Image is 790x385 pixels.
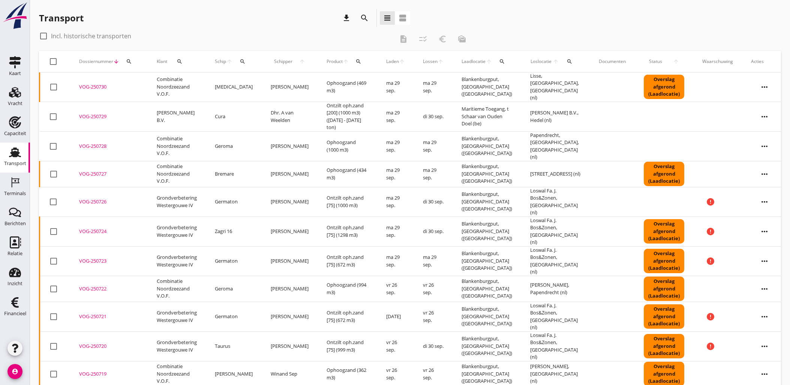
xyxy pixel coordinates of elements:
[414,187,453,217] td: di 30 sep.
[414,161,453,187] td: ma 29 sep.
[377,187,414,217] td: ma 29 sep.
[262,217,318,246] td: [PERSON_NAME]
[318,276,377,302] td: Ophoogzand (994 m3)
[262,302,318,331] td: [PERSON_NAME]
[383,14,392,23] i: view_headline
[206,102,262,131] td: Cura
[79,58,113,65] span: Dossiernummer
[148,246,206,276] td: Grondverbetering Westergouwe IV
[126,59,132,65] i: search
[423,58,438,65] span: Lossen
[414,276,453,302] td: vr 26 sep.
[262,161,318,187] td: [PERSON_NAME]
[521,161,590,187] td: [STREET_ADDRESS] (nl)
[754,251,775,272] i: more_horiz
[644,304,684,329] div: Overslag afgerond (Laadlocatie)
[148,161,206,187] td: Combinatie Noordzeezand V.O.F.
[327,58,343,65] span: Product
[706,197,715,206] i: error
[377,131,414,161] td: ma 29 sep.
[706,312,715,321] i: error
[4,221,26,226] div: Berichten
[79,228,139,235] div: VOG-250724
[148,72,206,102] td: Combinatie Noordzeezand V.O.F.
[79,257,139,265] div: VOG-250723
[453,331,521,361] td: Blankenburgput, [GEOGRAPHIC_DATA] ([GEOGRAPHIC_DATA])
[453,187,521,217] td: Blankenburgput, [GEOGRAPHIC_DATA] ([GEOGRAPHIC_DATA])
[206,131,262,161] td: Geroma
[148,331,206,361] td: Grondverbetering Westergouwe IV
[318,331,377,361] td: Ontzilt oph.zand [75] (999 m3)
[754,164,775,185] i: more_horiz
[414,72,453,102] td: ma 29 sep.
[521,187,590,217] td: Loswal Fa. J. Bos&Zonen, [GEOGRAPHIC_DATA] (nl)
[79,370,139,378] div: VOG-250719
[177,59,183,65] i: search
[499,59,505,65] i: search
[206,217,262,246] td: Zagri 16
[39,12,84,24] div: Transport
[7,251,22,256] div: Relatie
[706,342,715,351] i: error
[453,161,521,187] td: Blankenburgput, [GEOGRAPHIC_DATA] ([GEOGRAPHIC_DATA])
[157,53,197,71] div: Klant
[453,217,521,246] td: Blankenburgput, [GEOGRAPHIC_DATA] ([GEOGRAPHIC_DATA])
[751,58,778,65] div: Acties
[79,170,139,178] div: VOG-250727
[530,58,552,65] span: Loslocatie
[377,331,414,361] td: vr 26 sep.
[521,102,590,131] td: [PERSON_NAME] B.V., Hedel (nl)
[262,246,318,276] td: [PERSON_NAME]
[377,276,414,302] td: vr 26 sep.
[414,246,453,276] td: ma 29 sep.
[754,77,775,98] i: more_horiz
[644,219,684,244] div: Overslag afgerond (Laadlocatie)
[318,302,377,331] td: Ontzilt oph.zand [75] (672 m3)
[7,364,22,379] i: account_circle
[398,14,407,23] i: view_agenda
[644,58,668,65] span: Status
[226,59,233,65] i: arrow_upward
[206,72,262,102] td: [MEDICAL_DATA]
[567,59,573,65] i: search
[318,72,377,102] td: Ophoogzand (469 m3)
[386,58,399,65] span: Laden
[148,217,206,246] td: Grondverbetering Westergouwe IV
[318,161,377,187] td: Ophoogzand (434 m3)
[148,102,206,131] td: [PERSON_NAME] B.V.
[521,276,590,302] td: [PERSON_NAME], Papendrecht (nl)
[668,59,685,65] i: arrow_upward
[262,72,318,102] td: [PERSON_NAME]
[240,59,246,65] i: search
[318,102,377,131] td: Ontzilt oph.zand [200] (1000 m3) ([DATE] - [DATE] ton)
[453,72,521,102] td: Blankenburgput, [GEOGRAPHIC_DATA] ([GEOGRAPHIC_DATA])
[206,246,262,276] td: Germaton
[377,246,414,276] td: ma 29 sep.
[206,276,262,302] td: Geroma
[318,187,377,217] td: Ontzilt oph.zand [75] (1000 m3)
[271,58,296,65] span: Schipper
[521,246,590,276] td: Loswal Fa. J. Bos&Zonen, [GEOGRAPHIC_DATA] (nl)
[148,302,206,331] td: Grondverbetering Westergouwe IV
[706,227,715,236] i: error
[360,14,369,23] i: search
[262,102,318,131] td: Dhr. A van Weelden
[79,143,139,150] div: VOG-250728
[414,217,453,246] td: di 30 sep.
[51,32,131,40] label: Incl. historische transporten
[414,131,453,161] td: ma 29 sep.
[113,59,119,65] i: arrow_downward
[453,302,521,331] td: Blankenburgput, [GEOGRAPHIC_DATA] ([GEOGRAPHIC_DATA])
[644,334,684,358] div: Overslag afgerond (Laadlocatie)
[521,217,590,246] td: Loswal Fa. J. Bos&Zonen, [GEOGRAPHIC_DATA] (nl)
[644,249,684,273] div: Overslag afgerond (Laadlocatie)
[4,161,26,166] div: Transport
[343,59,349,65] i: arrow_upward
[521,331,590,361] td: Loswal Fa. J. Bos&Zonen, [GEOGRAPHIC_DATA] (nl)
[79,343,139,350] div: VOG-250720
[399,59,405,65] i: arrow_upward
[414,102,453,131] td: di 30 sep.
[148,131,206,161] td: Combinatie Noordzeezand V.O.F.
[262,131,318,161] td: [PERSON_NAME]
[355,59,361,65] i: search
